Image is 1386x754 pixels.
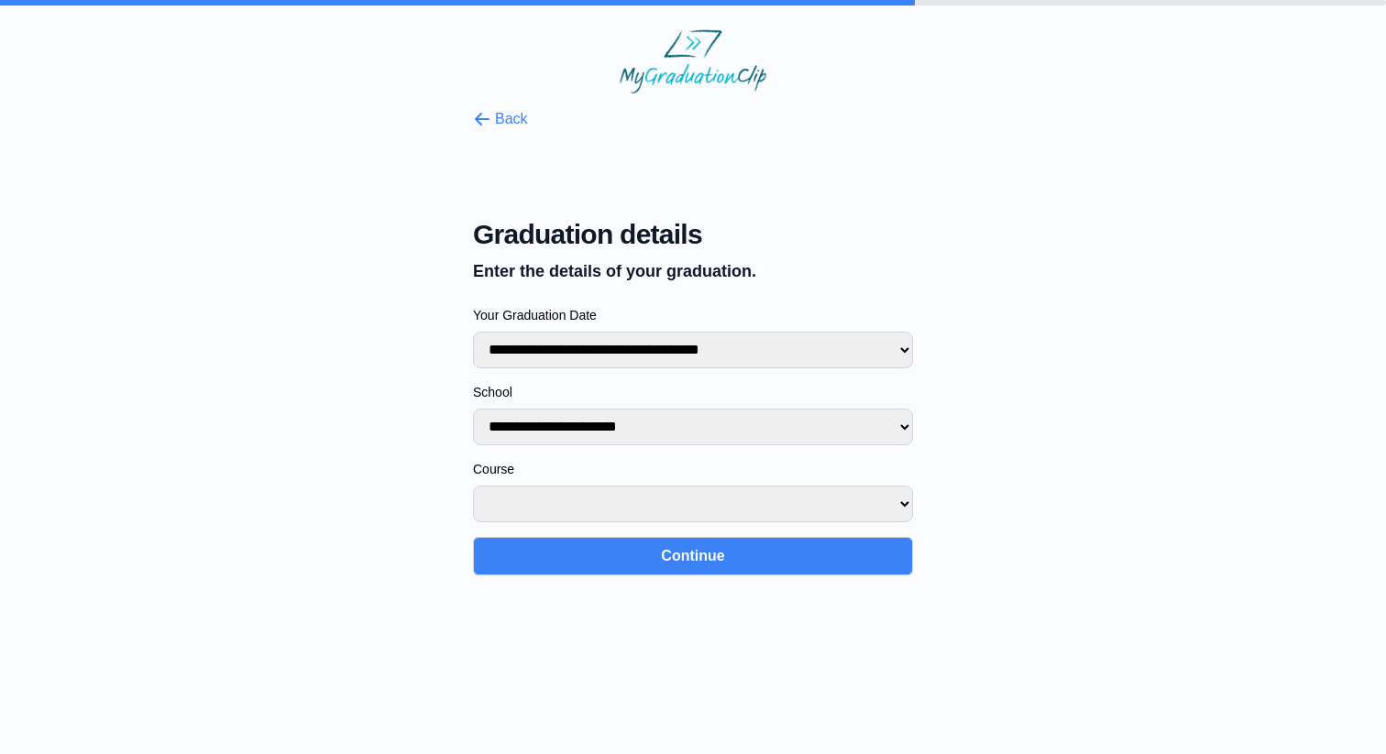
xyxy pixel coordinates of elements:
p: Enter the details of your graduation. [473,258,913,284]
label: Your Graduation Date [473,306,913,324]
button: Back [473,108,528,130]
button: Continue [473,537,913,575]
label: Course [473,460,913,478]
label: School [473,383,913,401]
span: Graduation details [473,218,913,251]
img: MyGraduationClip [620,29,766,93]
